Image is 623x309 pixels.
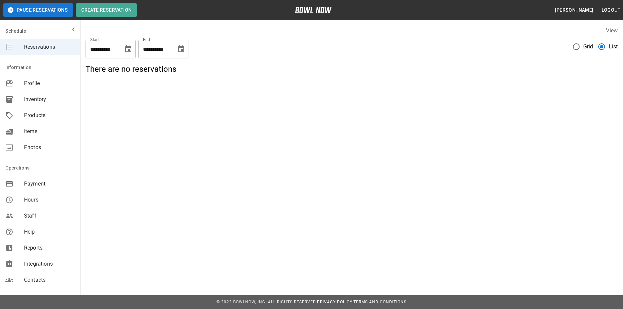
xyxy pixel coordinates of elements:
[24,95,75,103] span: Inventory
[552,4,596,16] button: [PERSON_NAME]
[122,42,135,56] button: Choose date, selected date is Sep 28, 2025
[606,27,618,34] label: View
[24,127,75,135] span: Items
[174,42,188,56] button: Choose date, selected date is Oct 28, 2025
[599,4,623,16] button: Logout
[24,244,75,252] span: Reports
[76,3,137,17] button: Create Reservation
[317,300,352,304] a: Privacy Policy
[24,228,75,236] span: Help
[24,111,75,119] span: Products
[86,64,618,74] h5: There are no reservations
[24,196,75,204] span: Hours
[24,79,75,87] span: Profile
[3,3,73,17] button: Pause Reservations
[353,300,407,304] a: Terms and Conditions
[24,260,75,268] span: Integrations
[216,300,317,304] span: © 2022 BowlNow, Inc. All Rights Reserved.
[295,7,332,13] img: logo
[583,43,593,51] span: Grid
[24,276,75,284] span: Contacts
[24,143,75,151] span: Photos
[24,212,75,220] span: Staff
[609,43,618,51] span: List
[24,180,75,188] span: Payment
[24,43,75,51] span: Reservations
